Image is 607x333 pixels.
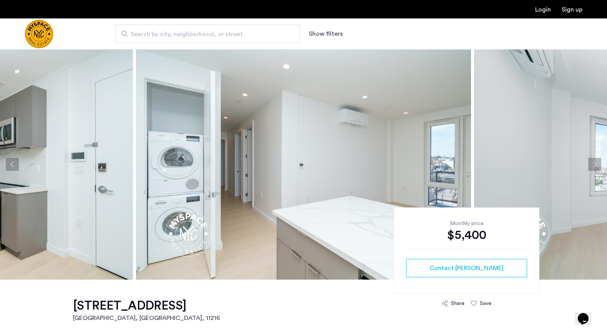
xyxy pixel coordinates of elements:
[73,298,220,323] a: [STREET_ADDRESS][GEOGRAPHIC_DATA], [GEOGRAPHIC_DATA], 11216
[535,7,551,13] a: Login
[406,220,527,227] div: Monthly price
[588,158,601,171] button: Next apartment
[6,158,19,171] button: Previous apartment
[480,300,491,307] div: Save
[73,298,220,313] h1: [STREET_ADDRESS]
[131,30,278,39] span: Search by city, neighborhood, or street.
[25,20,53,48] a: Cazamio Logo
[309,29,343,38] button: Show or hide filters
[562,7,582,13] a: Registration
[451,300,464,307] div: Share
[575,302,599,325] iframe: chat widget
[25,20,53,48] img: logo
[406,227,527,243] div: $5,400
[406,259,527,277] button: button
[430,263,504,273] span: Contact [PERSON_NAME]
[115,25,300,43] input: Apartment Search
[136,49,471,280] img: apartment
[73,313,220,323] h2: [GEOGRAPHIC_DATA], [GEOGRAPHIC_DATA] , 11216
